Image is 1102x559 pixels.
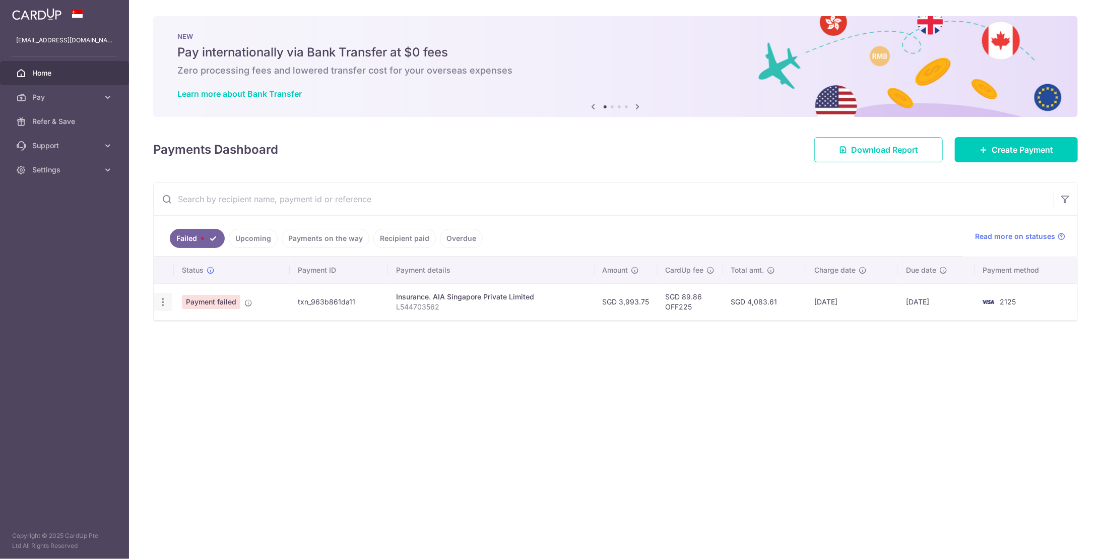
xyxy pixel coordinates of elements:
input: Search by recipient name, payment id or reference [154,183,1053,215]
span: 2125 [1000,297,1016,306]
span: Home [32,68,99,78]
span: Read more on statuses [975,231,1055,241]
img: CardUp [12,8,61,20]
span: Charge date [814,265,856,275]
span: Due date [906,265,936,275]
h6: Zero processing fees and lowered transfer cost for your overseas expenses [177,65,1054,77]
span: Support [32,141,99,151]
a: Payments on the way [282,229,369,248]
td: SGD 89.86 OFF225 [658,283,723,320]
h4: Payments Dashboard [153,141,278,159]
span: Pay [32,92,99,102]
h5: Pay internationally via Bank Transfer at $0 fees [177,44,1054,60]
span: Total amt. [731,265,764,275]
a: Download Report [814,137,943,162]
img: Bank Card [978,296,998,308]
a: Create Payment [955,137,1078,162]
th: Payment method [975,257,1077,283]
a: Upcoming [229,229,278,248]
span: Create Payment [992,144,1053,156]
a: Overdue [440,229,483,248]
th: Payment ID [290,257,388,283]
span: Payment failed [182,295,240,309]
div: Insurance. AIA Singapore Private Limited [396,292,586,302]
td: [DATE] [898,283,975,320]
p: L544703562 [396,302,586,312]
span: Settings [32,165,99,175]
img: Bank transfer banner [153,16,1078,117]
a: Recipient paid [373,229,436,248]
span: Amount [603,265,628,275]
p: NEW [177,32,1054,40]
td: [DATE] [806,283,898,320]
a: Learn more about Bank Transfer [177,89,302,99]
th: Payment details [388,257,594,283]
span: Refer & Save [32,116,99,127]
a: Failed [170,229,225,248]
span: Status [182,265,204,275]
td: txn_963b861da11 [290,283,388,320]
a: Read more on statuses [975,231,1065,241]
td: SGD 4,083.61 [723,283,807,320]
p: [EMAIL_ADDRESS][DOMAIN_NAME] [16,35,113,45]
td: SGD 3,993.75 [595,283,658,320]
span: CardUp fee [666,265,704,275]
span: Download Report [851,144,918,156]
